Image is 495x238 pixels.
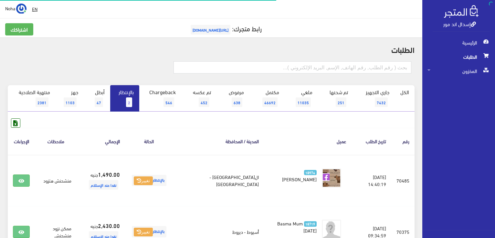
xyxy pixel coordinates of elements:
span: Noha [5,4,15,12]
a: EN [29,3,40,15]
span: 46692 [262,97,278,107]
a: ... Noha [5,3,26,14]
span: 638 [232,97,242,107]
u: EN [32,5,37,13]
a: 18719 Basma Mum [DATE] [274,220,316,234]
button: تغيير [134,228,153,237]
a: Chargeback546 [139,85,181,112]
span: [URL][DOMAIN_NAME] [191,25,230,35]
a: مرفوض638 [216,85,249,112]
img: picture [322,168,341,188]
th: رقم [391,128,415,154]
input: بحث ( رقم الطلب, رقم الهاتف, الإسم, البريد اﻹلكتروني )... [174,61,411,74]
span: نقدا عند الإستلام [89,180,118,190]
span: الطلبات [427,50,490,64]
a: المخزون [422,64,495,78]
span: 546 [163,97,174,107]
img: ... [16,4,26,14]
span: الرئيسية [427,35,490,50]
th: عميل [264,128,351,154]
th: الحالة [125,128,173,154]
span: 2 [126,97,132,107]
a: إسدال اند مور [443,19,476,28]
th: المدينة / المحافظة [173,128,264,154]
td: [DATE] 14:40:19 [352,155,391,206]
a: جاري التجهيز7432 [353,85,395,112]
td: 70485 [391,155,415,206]
span: 18974 [304,170,317,175]
th: تاريخ الطلب [352,128,391,154]
td: جنيه [77,155,125,206]
span: بالإنتظار [132,175,166,186]
a: الرئيسية [422,35,495,50]
span: 7432 [375,97,388,107]
button: تغيير [134,176,153,185]
a: تم عكسه452 [181,85,216,112]
th: اﻹجمالي [77,128,125,154]
a: 18974 [PERSON_NAME] [274,168,316,183]
a: ملغي11035 [285,85,318,112]
span: 2381 [36,97,48,107]
td: منشحنش هتزود [35,155,77,206]
h2: الطلبات [8,45,415,54]
span: 452 [199,97,209,107]
a: الطلبات [422,50,495,64]
span: 47 [95,97,103,107]
img: . [444,5,479,18]
th: الإجراءات [8,128,35,154]
span: 1103 [64,97,77,107]
span: 18719 [304,221,317,227]
span: [PERSON_NAME] [282,174,317,183]
a: مكتمل46692 [249,85,285,112]
a: الكل [395,85,415,99]
span: Basma Mum [DATE] [277,219,317,235]
a: أبطل47 [84,85,110,112]
a: رابط متجرك:[URL][DOMAIN_NAME] [189,22,262,34]
span: بالإنتظار [132,226,166,237]
span: 251 [336,97,346,107]
a: تم شحنها251 [318,85,353,112]
td: ال[GEOGRAPHIC_DATA] - [GEOGRAPHIC_DATA] [173,155,264,206]
span: 11035 [296,97,311,107]
a: اشتراكك [5,23,33,35]
strong: 2,430.00 [98,221,120,230]
a: بالإنتظار2 [110,85,139,112]
strong: 1,490.00 [98,170,120,178]
th: ملاحظات [35,128,77,154]
a: منتهية الصلاحية2381 [8,85,56,112]
a: جهز1103 [56,85,84,112]
span: المخزون [427,64,490,78]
